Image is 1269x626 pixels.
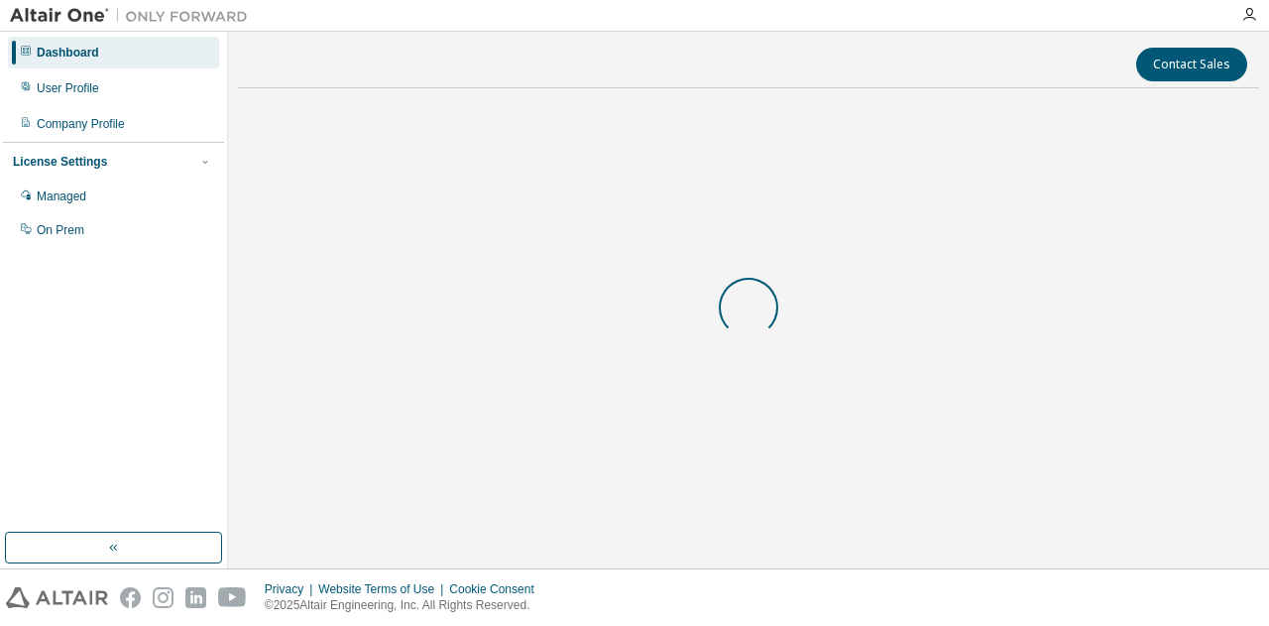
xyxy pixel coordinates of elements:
[37,188,86,204] div: Managed
[449,581,545,597] div: Cookie Consent
[265,581,318,597] div: Privacy
[218,587,247,608] img: youtube.svg
[153,587,173,608] img: instagram.svg
[265,597,546,614] p: © 2025 Altair Engineering, Inc. All Rights Reserved.
[37,116,125,132] div: Company Profile
[37,222,84,238] div: On Prem
[318,581,449,597] div: Website Terms of Use
[10,6,258,26] img: Altair One
[13,154,107,170] div: License Settings
[120,587,141,608] img: facebook.svg
[1136,48,1247,81] button: Contact Sales
[6,587,108,608] img: altair_logo.svg
[37,80,99,96] div: User Profile
[185,587,206,608] img: linkedin.svg
[37,45,99,61] div: Dashboard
